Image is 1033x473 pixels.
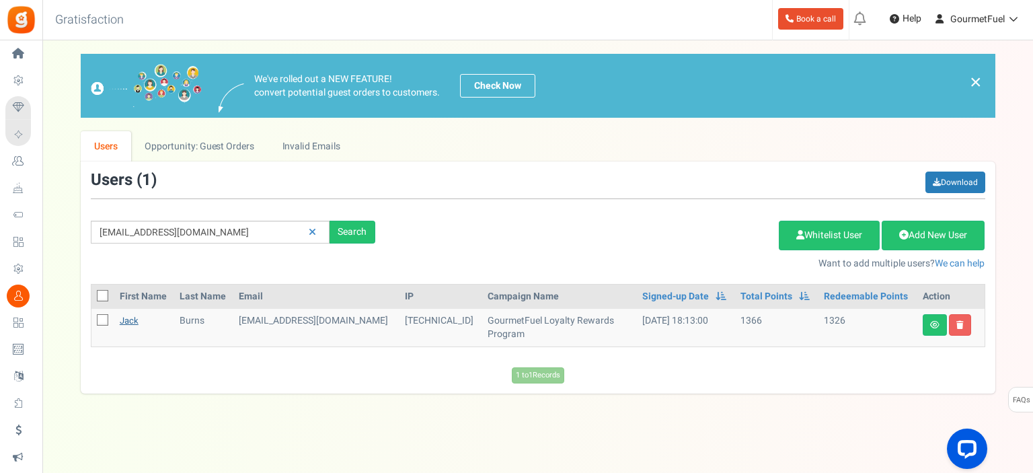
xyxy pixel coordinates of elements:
[637,309,735,347] td: [DATE] 18:13:00
[818,309,917,347] td: 1326
[219,83,244,112] img: images
[735,309,818,347] td: 1366
[302,221,323,244] a: Reset
[91,172,157,189] h3: Users ( )
[399,309,482,347] td: [TECHNICAL_ID]
[395,257,985,270] p: Want to add multiple users?
[917,285,985,309] th: Action
[91,221,330,244] input: Search by email or name
[884,8,927,30] a: Help
[174,285,233,309] th: Last Name
[114,285,174,309] th: First Name
[824,290,908,303] a: Redeemable Points
[233,309,399,347] td: [EMAIL_ADDRESS][DOMAIN_NAME]
[399,285,482,309] th: IP
[91,64,202,108] img: images
[899,12,921,26] span: Help
[740,290,792,303] a: Total Points
[81,131,132,161] a: Users
[925,172,985,193] a: Download
[970,74,982,90] a: ×
[330,221,375,244] div: Search
[482,309,637,347] td: GourmetFuel Loyalty Rewards Program
[642,290,709,303] a: Signed-up Date
[882,221,985,250] a: Add New User
[460,74,535,98] a: Check Now
[930,321,940,329] i: View details
[40,7,139,34] h3: Gratisfaction
[254,73,440,100] p: We've rolled out a NEW FEATURE! convert potential guest orders to customers.
[174,309,233,347] td: Burns
[935,256,985,270] a: We can help
[120,314,139,327] a: Jack
[482,285,637,309] th: Campaign Name
[268,131,354,161] a: Invalid Emails
[950,12,1005,26] span: GourmetFuel
[956,321,964,329] i: Delete user
[779,221,880,250] a: Whitelist User
[6,5,36,35] img: Gratisfaction
[778,8,843,30] a: Book a call
[142,168,151,192] span: 1
[233,285,399,309] th: Email
[131,131,268,161] a: Opportunity: Guest Orders
[1012,388,1030,413] span: FAQs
